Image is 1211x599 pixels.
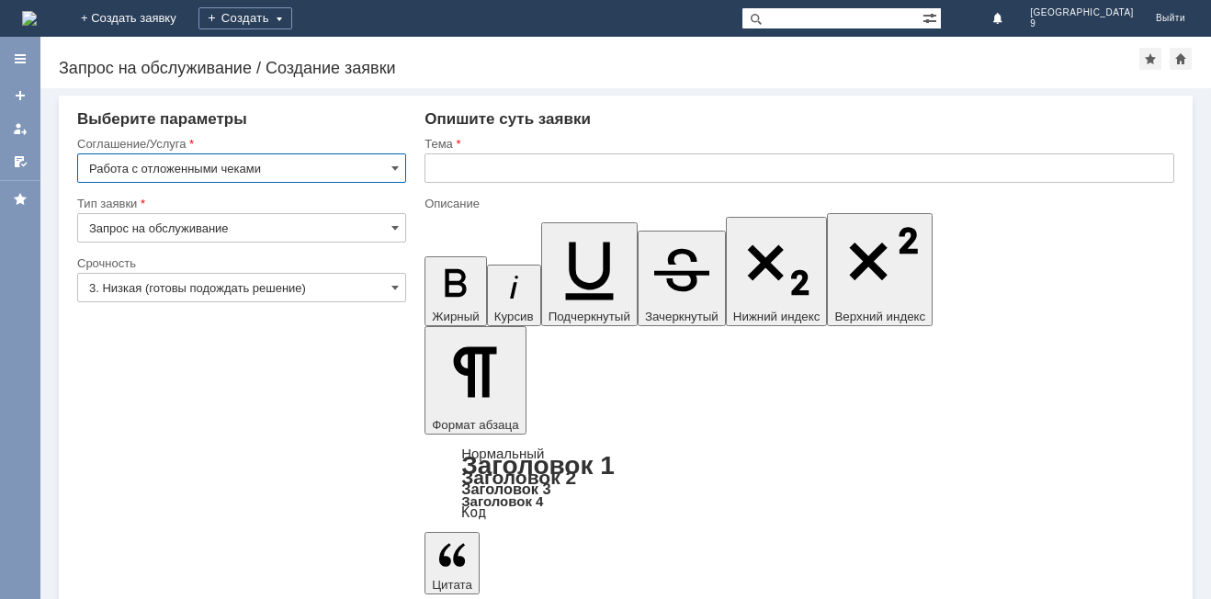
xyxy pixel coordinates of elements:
[461,451,615,480] a: Заголовок 1
[432,418,518,432] span: Формат абзаца
[645,310,719,323] span: Зачеркнутый
[424,447,1174,519] div: Формат абзаца
[424,256,487,326] button: Жирный
[22,11,37,26] a: Перейти на домашнюю страницу
[6,114,35,143] a: Мои заявки
[834,310,925,323] span: Верхний индекс
[432,578,472,592] span: Цитата
[77,257,402,269] div: Срочность
[461,446,544,461] a: Нормальный
[77,110,247,128] span: Выберите параметры
[726,217,828,326] button: Нижний индекс
[1170,48,1192,70] div: Сделать домашней страницей
[461,493,543,509] a: Заголовок 4
[494,310,534,323] span: Курсив
[827,213,933,326] button: Верхний индекс
[77,198,402,209] div: Тип заявки
[432,310,480,323] span: Жирный
[77,138,402,150] div: Соглашение/Услуга
[6,81,35,110] a: Создать заявку
[733,310,821,323] span: Нижний индекс
[1030,18,1134,29] span: 9
[424,532,480,594] button: Цитата
[198,7,292,29] div: Создать
[487,265,541,326] button: Курсив
[461,504,486,521] a: Код
[638,231,726,326] button: Зачеркнутый
[549,310,630,323] span: Подчеркнутый
[1030,7,1134,18] span: [GEOGRAPHIC_DATA]
[424,138,1171,150] div: Тема
[424,326,526,435] button: Формат абзаца
[22,11,37,26] img: logo
[541,222,638,326] button: Подчеркнутый
[6,147,35,176] a: Мои согласования
[1139,48,1161,70] div: Добавить в избранное
[922,8,941,26] span: Расширенный поиск
[59,59,1139,77] div: Запрос на обслуживание / Создание заявки
[461,467,576,488] a: Заголовок 2
[424,198,1171,209] div: Описание
[424,110,591,128] span: Опишите суть заявки
[461,480,550,497] a: Заголовок 3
